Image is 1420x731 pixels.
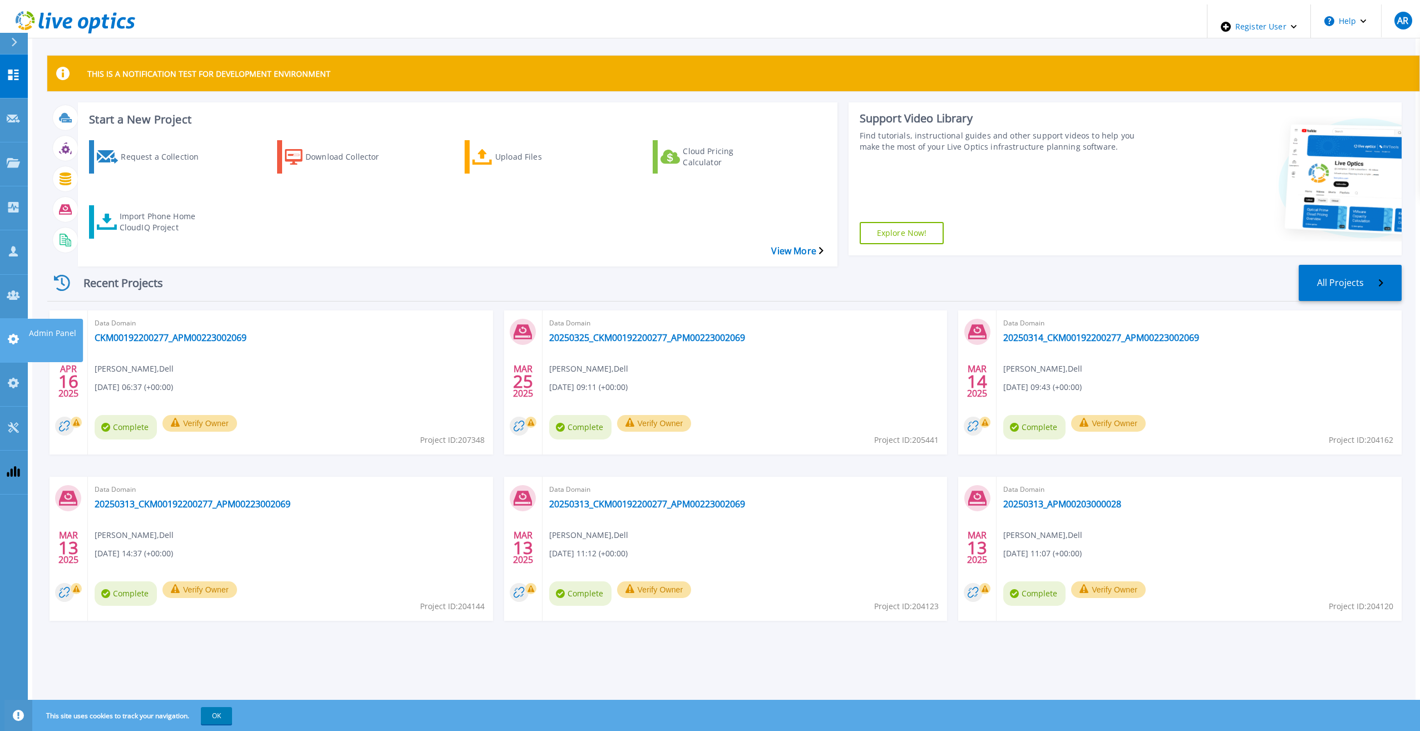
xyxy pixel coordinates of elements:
span: Complete [95,415,157,439]
button: OK [201,707,232,724]
span: Project ID: 207348 [420,434,485,446]
span: 13 [58,543,78,552]
div: Import Phone Home CloudIQ Project [120,208,209,236]
span: Project ID: 204144 [420,600,485,613]
span: 16 [58,377,78,386]
a: Download Collector [277,140,412,174]
span: [DATE] 11:07 (+00:00) [1003,547,1082,560]
span: Project ID: 204162 [1329,434,1393,446]
h3: Start a New Project [89,113,823,126]
span: Complete [95,581,157,606]
a: 20250314_CKM00192200277_APM00223002069 [1003,332,1199,343]
a: Request a Collection [89,140,224,174]
span: Data Domain [549,483,941,496]
span: Data Domain [1003,317,1395,329]
div: Register User [1207,4,1310,49]
span: Data Domain [1003,483,1395,496]
button: Verify Owner [1071,415,1146,432]
span: Data Domain [95,317,486,329]
a: Upload Files [465,140,599,174]
a: 20250313_CKM00192200277_APM00223002069 [95,498,290,510]
button: Verify Owner [162,415,237,432]
span: Complete [549,415,612,439]
span: Complete [549,581,612,606]
div: Support Video Library [860,111,1146,126]
span: AR [1397,16,1408,25]
div: Download Collector [305,143,395,171]
span: [PERSON_NAME] , Dell [95,363,174,375]
a: Explore Now! [860,222,944,244]
span: [DATE] 11:12 (+00:00) [549,547,628,560]
a: 20250313_APM00203000028 [1003,498,1121,510]
a: Cloud Pricing Calculator [653,140,787,174]
div: MAR 2025 [58,527,79,568]
span: 14 [967,377,987,386]
span: [PERSON_NAME] , Dell [549,529,628,541]
span: [DATE] 09:43 (+00:00) [1003,381,1082,393]
span: [DATE] 14:37 (+00:00) [95,547,173,560]
div: Cloud Pricing Calculator [683,143,772,171]
span: This site uses cookies to track your navigation. [35,707,232,724]
div: MAR 2025 [967,527,988,568]
button: Verify Owner [617,415,692,432]
div: MAR 2025 [512,361,534,402]
a: View More [771,246,823,256]
span: Project ID: 204120 [1329,600,1393,613]
span: Complete [1003,415,1066,439]
span: [PERSON_NAME] , Dell [1003,529,1082,541]
span: 13 [513,543,533,552]
button: Verify Owner [1071,581,1146,598]
a: 20250325_CKM00192200277_APM00223002069 [549,332,745,343]
p: Admin Panel [29,319,76,348]
a: CKM00192200277_APM00223002069 [95,332,246,343]
div: APR 2025 [58,361,79,402]
button: Help [1311,4,1380,38]
div: MAR 2025 [967,361,988,402]
span: Data Domain [95,483,486,496]
button: Verify Owner [617,581,692,598]
div: Upload Files [495,143,584,171]
div: Recent Projects [47,269,181,297]
a: 20250313_CKM00192200277_APM00223002069 [549,498,745,510]
span: [PERSON_NAME] , Dell [95,529,174,541]
span: Project ID: 205441 [874,434,939,446]
button: Verify Owner [162,581,237,598]
span: Complete [1003,581,1066,606]
p: THIS IS A NOTIFICATION TEST FOR DEVELOPMENT ENVIRONMENT [87,68,331,79]
div: Find tutorials, instructional guides and other support videos to help you make the most of your L... [860,130,1146,152]
span: [DATE] 06:37 (+00:00) [95,381,173,393]
span: 25 [513,377,533,386]
div: Request a Collection [121,143,210,171]
span: 13 [967,543,987,552]
div: MAR 2025 [512,527,534,568]
span: [PERSON_NAME] , Dell [1003,363,1082,375]
span: Project ID: 204123 [874,600,939,613]
span: [DATE] 09:11 (+00:00) [549,381,628,393]
span: Data Domain [549,317,941,329]
span: [PERSON_NAME] , Dell [549,363,628,375]
a: All Projects [1299,265,1402,301]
